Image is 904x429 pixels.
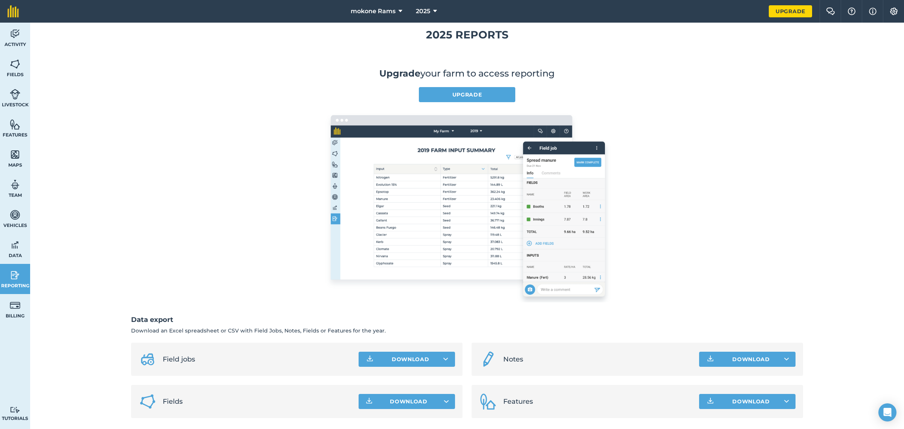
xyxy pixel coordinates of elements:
[42,26,892,43] h1: 2025 Reports
[351,7,395,16] span: mokone Rams
[10,239,20,251] img: svg+xml;base64,PD94bWwgdmVyc2lvbj0iMS4wIiBlbmNvZGluZz0idXRmLTgiPz4KPCEtLSBHZW5lcmF0b3I6IEFkb2JlIE...
[139,392,157,411] img: Fields icon
[131,314,803,325] h2: Data export
[419,87,515,102] a: Upgrade
[889,8,898,15] img: A cog icon
[826,8,835,15] img: Two speech bubbles overlapping with the left bubble in the forefront
[139,350,157,368] img: svg+xml;base64,PD94bWwgdmVyc2lvbj0iMS4wIiBlbmNvZGluZz0idXRmLTgiPz4KPCEtLSBHZW5lcmF0b3I6IEFkb2JlIE...
[379,68,420,79] a: Upgrade
[359,352,455,367] button: Download
[479,392,497,411] img: Features icon
[322,110,612,302] img: Screenshot of reporting in fieldmargin
[416,7,430,16] span: 2025
[163,354,353,365] span: Field jobs
[706,355,715,364] img: Download icon
[8,5,19,17] img: fieldmargin Logo
[869,7,877,16] img: svg+xml;base64,PHN2ZyB4bWxucz0iaHR0cDovL3d3dy53My5vcmcvMjAwMC9zdmciIHdpZHRoPSIxNyIgaGVpZ2h0PSIxNy...
[769,5,812,17] a: Upgrade
[359,394,455,409] button: Download
[10,300,20,311] img: svg+xml;base64,PD94bWwgdmVyc2lvbj0iMS4wIiBlbmNvZGluZz0idXRmLTgiPz4KPCEtLSBHZW5lcmF0b3I6IEFkb2JlIE...
[699,352,796,367] button: Download
[390,398,428,405] span: Download
[10,89,20,100] img: svg+xml;base64,PD94bWwgdmVyc2lvbj0iMS4wIiBlbmNvZGluZz0idXRmLTgiPz4KPCEtLSBHZW5lcmF0b3I6IEFkb2JlIE...
[699,394,796,409] button: Download
[10,179,20,190] img: svg+xml;base64,PD94bWwgdmVyc2lvbj0iMS4wIiBlbmNvZGluZz0idXRmLTgiPz4KPCEtLSBHZW5lcmF0b3I6IEFkb2JlIE...
[479,350,497,368] img: svg+xml;base64,PD94bWwgdmVyc2lvbj0iMS4wIiBlbmNvZGluZz0idXRmLTgiPz4KPCEtLSBHZW5lcmF0b3I6IEFkb2JlIE...
[10,28,20,40] img: svg+xml;base64,PD94bWwgdmVyc2lvbj0iMS4wIiBlbmNvZGluZz0idXRmLTgiPz4KPCEtLSBHZW5lcmF0b3I6IEFkb2JlIE...
[163,396,353,407] span: Fields
[706,397,715,406] img: Download icon
[10,406,20,414] img: svg+xml;base64,PD94bWwgdmVyc2lvbj0iMS4wIiBlbmNvZGluZz0idXRmLTgiPz4KPCEtLSBHZW5lcmF0b3I6IEFkb2JlIE...
[10,270,20,281] img: svg+xml;base64,PD94bWwgdmVyc2lvbj0iMS4wIiBlbmNvZGluZz0idXRmLTgiPz4KPCEtLSBHZW5lcmF0b3I6IEFkb2JlIE...
[10,209,20,221] img: svg+xml;base64,PD94bWwgdmVyc2lvbj0iMS4wIiBlbmNvZGluZz0idXRmLTgiPz4KPCEtLSBHZW5lcmF0b3I6IEFkb2JlIE...
[365,355,374,364] img: Download icon
[10,58,20,70] img: svg+xml;base64,PHN2ZyB4bWxucz0iaHR0cDovL3d3dy53My5vcmcvMjAwMC9zdmciIHdpZHRoPSI1NiIgaGVpZ2h0PSI2MC...
[878,403,896,421] div: Open Intercom Messenger
[847,8,856,15] img: A question mark icon
[10,119,20,130] img: svg+xml;base64,PHN2ZyB4bWxucz0iaHR0cDovL3d3dy53My5vcmcvMjAwMC9zdmciIHdpZHRoPSI1NiIgaGVpZ2h0PSI2MC...
[503,396,693,407] span: Features
[131,67,803,80] p: your farm to access reporting
[10,149,20,160] img: svg+xml;base64,PHN2ZyB4bWxucz0iaHR0cDovL3d3dy53My5vcmcvMjAwMC9zdmciIHdpZHRoPSI1NiIgaGVpZ2h0PSI2MC...
[503,354,693,365] span: Notes
[131,326,803,335] p: Download an Excel spreadsheet or CSV with Field Jobs, Notes, Fields or Features for the year.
